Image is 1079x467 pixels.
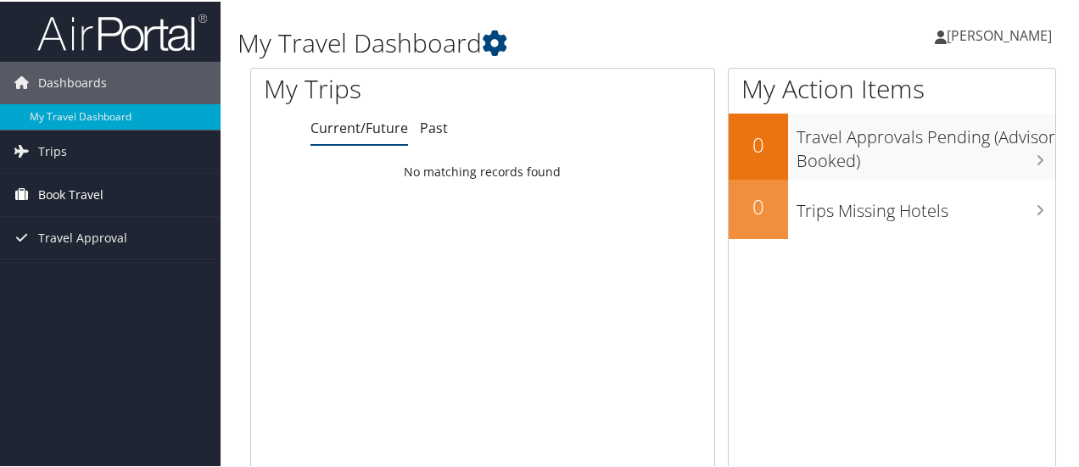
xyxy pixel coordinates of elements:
[38,60,107,103] span: Dashboards
[947,25,1052,43] span: [PERSON_NAME]
[37,11,207,51] img: airportal-logo.png
[251,155,714,186] td: No matching records found
[729,69,1055,105] h1: My Action Items
[729,191,788,220] h2: 0
[310,117,408,136] a: Current/Future
[797,115,1055,171] h3: Travel Approvals Pending (Advisor Booked)
[729,112,1055,177] a: 0Travel Approvals Pending (Advisor Booked)
[264,69,508,105] h1: My Trips
[420,117,448,136] a: Past
[729,178,1055,237] a: 0Trips Missing Hotels
[797,189,1055,221] h3: Trips Missing Hotels
[38,129,67,171] span: Trips
[935,8,1069,59] a: [PERSON_NAME]
[238,24,791,59] h1: My Travel Dashboard
[729,129,788,158] h2: 0
[38,172,103,214] span: Book Travel
[38,215,127,258] span: Travel Approval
